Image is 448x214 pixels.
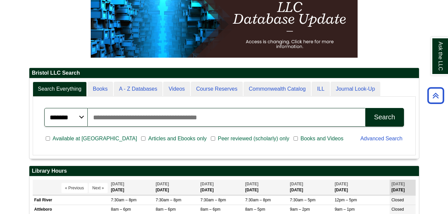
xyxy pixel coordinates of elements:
span: Available at [GEOGRAPHIC_DATA] [50,135,140,143]
span: [DATE] [290,182,303,186]
button: Next » [89,183,108,193]
span: [DATE] [156,182,169,186]
span: 7:30am – 8pm [200,198,226,202]
span: [DATE] [111,182,124,186]
h2: Library Hours [29,166,419,176]
span: Closed [391,207,404,212]
div: Search [374,113,395,121]
th: [DATE] [199,180,244,195]
input: Available at [GEOGRAPHIC_DATA] [46,136,50,142]
span: 12pm – 5pm [335,198,357,202]
a: ILL [312,82,330,97]
button: « Previous [61,183,88,193]
a: Back to Top [425,91,446,100]
td: Fall River [33,195,109,205]
span: Articles and Ebooks only [145,135,209,143]
input: Books and Videos [294,136,298,142]
span: 7:30am – 8pm [111,198,137,202]
span: 9am – 2pm [290,207,310,212]
span: Closed [391,198,404,202]
span: 8am – 5pm [245,207,265,212]
button: Search [365,108,404,127]
span: 7:30am – 5pm [290,198,316,202]
a: Videos [163,82,190,97]
span: [DATE] [391,182,405,186]
span: 8am – 6pm [156,207,176,212]
a: Course Reserves [191,82,243,97]
a: Commonwealth Catalog [244,82,311,97]
th: [DATE] [333,180,390,195]
a: Journal Look-Up [331,82,380,97]
span: [DATE] [245,182,259,186]
span: Peer reviewed (scholarly) only [215,135,292,143]
a: Search Everything [33,82,87,97]
a: Advanced Search [360,136,402,141]
input: Articles and Ebooks only [141,136,145,142]
h2: Bristol LLC Search [29,68,419,78]
span: 9am – 1pm [335,207,355,212]
th: [DATE] [109,180,154,195]
span: [DATE] [200,182,214,186]
a: Books [87,82,113,97]
span: 8am – 6pm [200,207,220,212]
span: 7:30am – 8pm [156,198,181,202]
th: [DATE] [244,180,288,195]
th: [DATE] [154,180,199,195]
span: 7:30am – 8pm [245,198,271,202]
span: [DATE] [335,182,348,186]
a: A - Z Databases [114,82,163,97]
th: [DATE] [288,180,333,195]
span: 8am – 6pm [111,207,131,212]
input: Peer reviewed (scholarly) only [211,136,215,142]
td: Attleboro [33,205,109,214]
th: [DATE] [390,180,415,195]
span: Books and Videos [298,135,346,143]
